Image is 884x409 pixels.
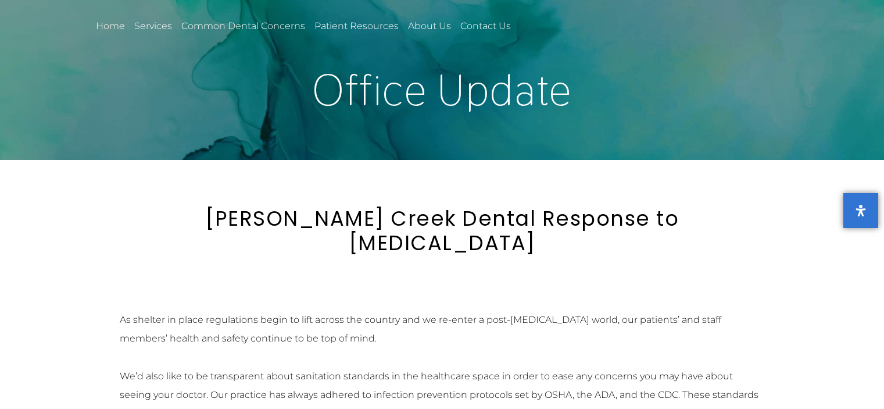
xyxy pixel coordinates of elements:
[459,13,513,40] a: Contact Us
[313,13,400,40] a: Patient Resources
[843,193,878,228] button: Open Accessibility Panel
[94,13,127,40] a: Home
[117,207,768,255] h2: [PERSON_NAME] Creek Dental Response to [MEDICAL_DATA]
[94,13,607,40] nav: Menu
[180,13,307,40] a: Common Dental Concerns
[120,311,765,348] p: As shelter in place regulations begin to lift across the country and we re-enter a post-[MEDICAL_...
[133,13,174,40] a: Services
[406,13,453,40] a: About Us
[111,68,774,112] h1: Office Update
